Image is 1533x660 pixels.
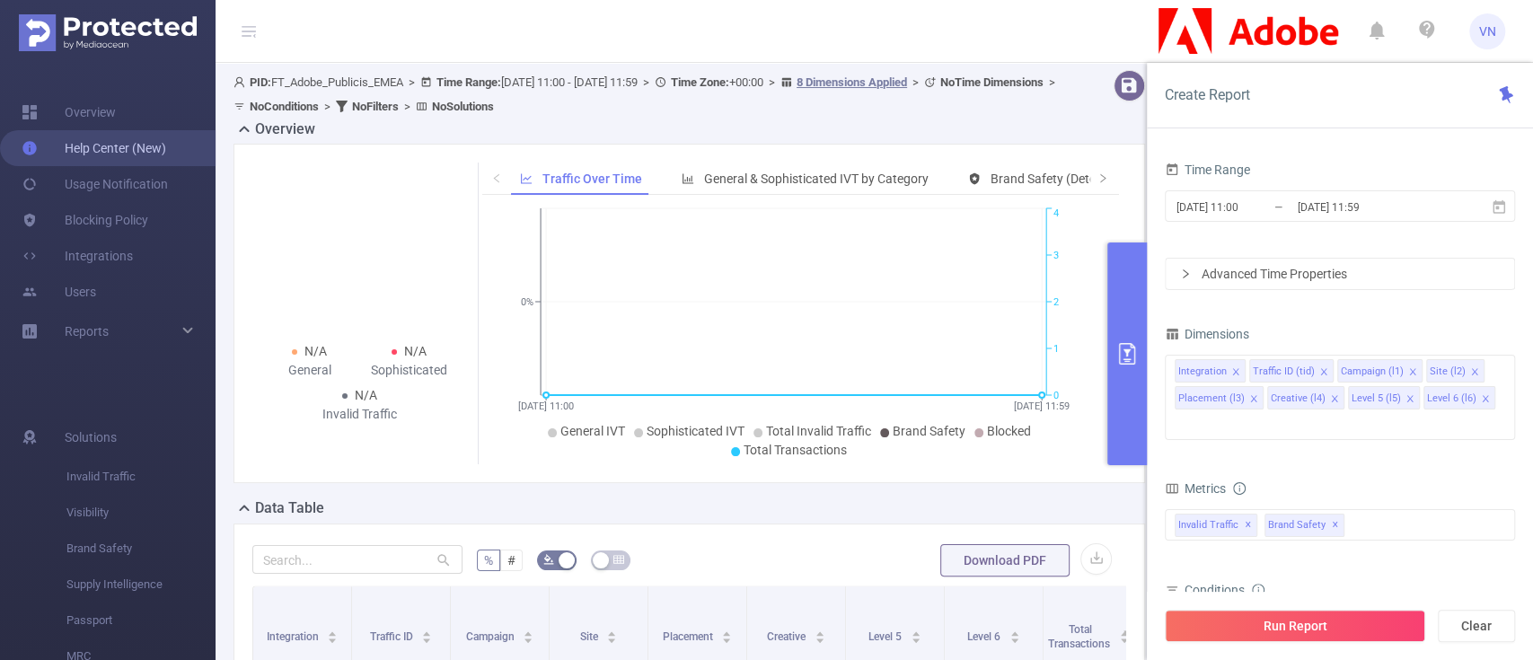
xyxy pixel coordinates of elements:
[66,603,216,638] span: Passport
[22,274,96,310] a: Users
[359,361,459,380] div: Sophisticated
[991,172,1124,186] span: Brand Safety (Detected)
[580,630,601,643] span: Site
[310,405,410,424] div: Invalid Traffic
[1165,86,1250,103] span: Create Report
[1166,259,1514,289] div: icon: rightAdvanced Time Properties
[560,424,625,438] span: General IVT
[328,629,338,634] i: icon: caret-up
[1337,359,1423,383] li: Campaign (l1)
[422,636,432,641] i: icon: caret-down
[1009,629,1019,634] i: icon: caret-up
[255,119,315,140] h2: Overview
[744,443,847,457] span: Total Transactions
[422,629,432,634] i: icon: caret-up
[1231,367,1240,378] i: icon: close
[1330,394,1339,405] i: icon: close
[520,172,533,185] i: icon: line-chart
[967,630,1003,643] span: Level 6
[607,629,617,634] i: icon: caret-up
[767,630,808,643] span: Creative
[1427,387,1476,410] div: Level 6 (l6)
[1479,13,1496,49] span: VN
[638,75,655,89] span: >
[22,238,133,274] a: Integrations
[815,629,824,634] i: icon: caret-up
[1165,481,1226,496] span: Metrics
[1185,583,1264,597] span: Conditions
[542,172,642,186] span: Traffic Over Time
[722,629,732,634] i: icon: caret-up
[987,424,1031,438] span: Blocked
[1053,296,1059,308] tspan: 2
[1253,360,1315,383] div: Traffic ID (tid)
[233,76,250,88] i: icon: user
[1165,163,1250,177] span: Time Range
[1165,610,1425,642] button: Run Report
[250,75,271,89] b: PID:
[1332,515,1339,536] span: ✕
[815,636,824,641] i: icon: caret-down
[1245,515,1252,536] span: ✕
[647,424,744,438] span: Sophisticated IVT
[22,202,148,238] a: Blocking Policy
[1097,172,1108,183] i: icon: right
[507,553,515,568] span: #
[403,75,420,89] span: >
[22,166,168,202] a: Usage Notification
[1252,584,1264,596] i: icon: info-circle
[260,361,359,380] div: General
[1348,386,1420,409] li: Level 5 (l5)
[1341,360,1404,383] div: Campaign (l1)
[607,636,617,641] i: icon: caret-down
[663,630,716,643] span: Placement
[1053,208,1059,220] tspan: 4
[466,630,517,643] span: Campaign
[65,313,109,349] a: Reports
[521,296,533,308] tspan: 0%
[815,629,825,639] div: Sort
[1271,387,1326,410] div: Creative (l4)
[1175,359,1246,383] li: Integration
[1180,268,1191,279] i: icon: right
[543,554,554,565] i: icon: bg-colors
[1249,359,1334,383] li: Traffic ID (tid)
[1352,387,1401,410] div: Level 5 (l5)
[722,636,732,641] i: icon: caret-down
[1233,482,1246,495] i: icon: info-circle
[421,629,432,639] div: Sort
[1053,390,1059,401] tspan: 0
[940,75,1044,89] b: No Time Dimensions
[327,629,338,639] div: Sort
[1048,623,1113,650] span: Total Transactions
[328,636,338,641] i: icon: caret-down
[1014,400,1070,412] tspan: [DATE] 11:59
[1009,636,1019,641] i: icon: caret-down
[1267,386,1344,409] li: Creative (l4)
[523,629,533,639] div: Sort
[606,629,617,639] div: Sort
[1426,359,1485,383] li: Site (l2)
[1044,75,1061,89] span: >
[766,424,871,438] span: Total Invalid Traffic
[432,100,494,113] b: No Solutions
[797,75,907,89] u: 8 Dimensions Applied
[911,629,921,634] i: icon: caret-up
[66,531,216,567] span: Brand Safety
[1264,514,1344,537] span: Brand Safety
[66,567,216,603] span: Supply Intelligence
[484,553,493,568] span: %
[1430,360,1466,383] div: Site (l2)
[1319,367,1328,378] i: icon: close
[355,388,377,402] span: N/A
[518,400,574,412] tspan: [DATE] 11:00
[352,100,399,113] b: No Filters
[1470,367,1479,378] i: icon: close
[1175,386,1264,409] li: Placement (l3)
[721,629,732,639] div: Sort
[671,75,729,89] b: Time Zone:
[1408,367,1417,378] i: icon: close
[267,630,322,643] span: Integration
[763,75,780,89] span: >
[524,636,533,641] i: icon: caret-down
